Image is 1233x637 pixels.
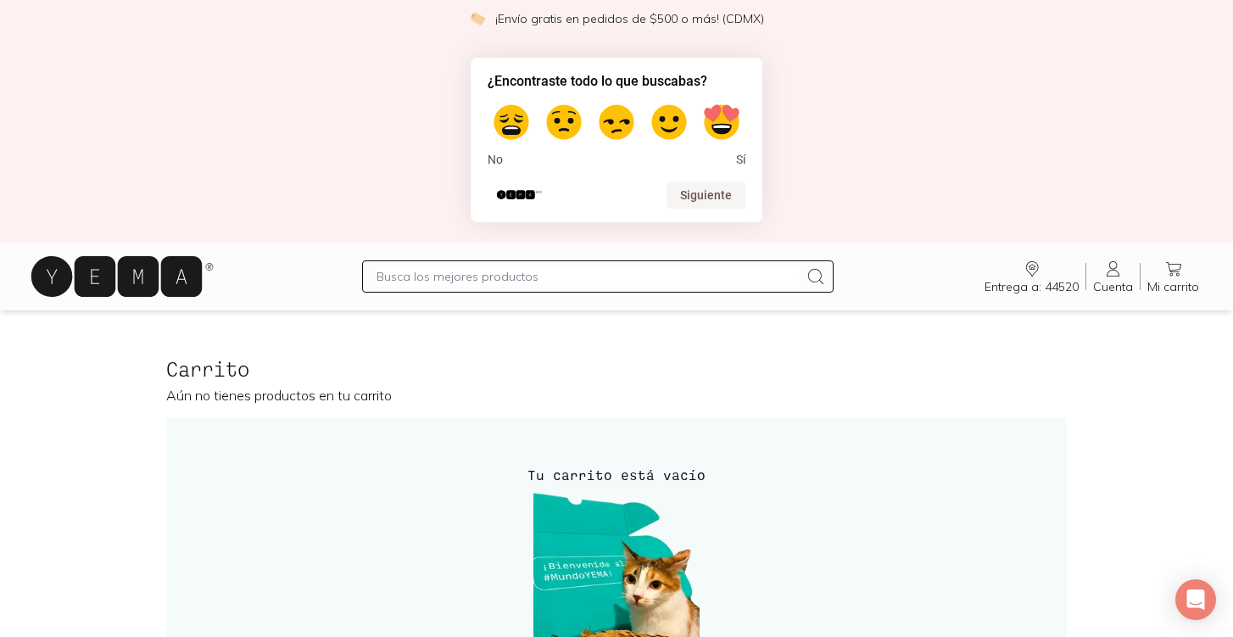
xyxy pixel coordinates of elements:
[736,153,745,168] span: Sí
[1141,259,1206,294] a: Mi carrito
[1086,259,1140,294] a: Cuenta
[488,71,745,92] h2: ¿Encontraste todo lo que buscabas? Select an option from 1 to 5, with 1 being No and 5 being Sí
[978,259,1085,294] a: Entrega a: 44520
[470,11,485,26] img: check
[1175,579,1216,620] div: Open Intercom Messenger
[488,98,745,168] div: ¿Encontraste todo lo que buscabas? Select an option from 1 to 5, with 1 being No and 5 being Sí
[1147,279,1199,294] span: Mi carrito
[166,387,1066,404] p: Aún no tienes productos en tu carrito
[985,279,1079,294] span: Entrega a: 44520
[488,153,503,168] span: No
[1093,279,1133,294] span: Cuenta
[200,465,1032,485] h4: Tu carrito está vacío
[667,182,745,209] button: Siguiente pregunta
[166,358,1066,380] h2: Carrito
[495,10,764,27] p: ¡Envío gratis en pedidos de $500 o más! (CDMX)
[377,266,799,287] input: Busca los mejores productos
